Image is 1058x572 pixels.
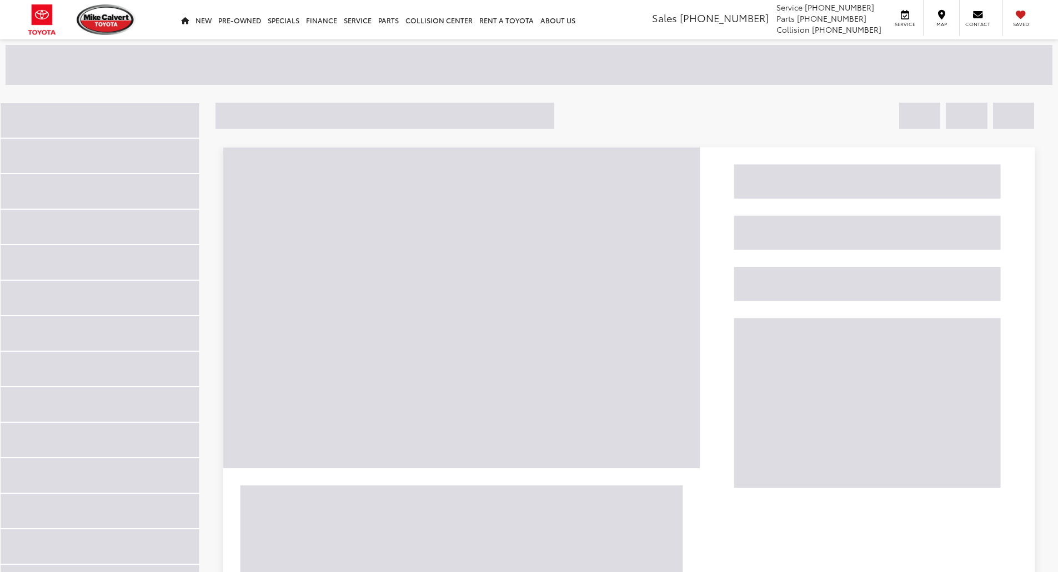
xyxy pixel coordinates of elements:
[892,21,917,28] span: Service
[652,11,677,25] span: Sales
[776,24,810,35] span: Collision
[680,11,769,25] span: [PHONE_NUMBER]
[77,4,136,35] img: Mike Calvert Toyota
[812,24,881,35] span: [PHONE_NUMBER]
[929,21,954,28] span: Map
[805,2,874,13] span: [PHONE_NUMBER]
[776,13,795,24] span: Parts
[797,13,866,24] span: [PHONE_NUMBER]
[776,2,803,13] span: Service
[1009,21,1033,28] span: Saved
[965,21,990,28] span: Contact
